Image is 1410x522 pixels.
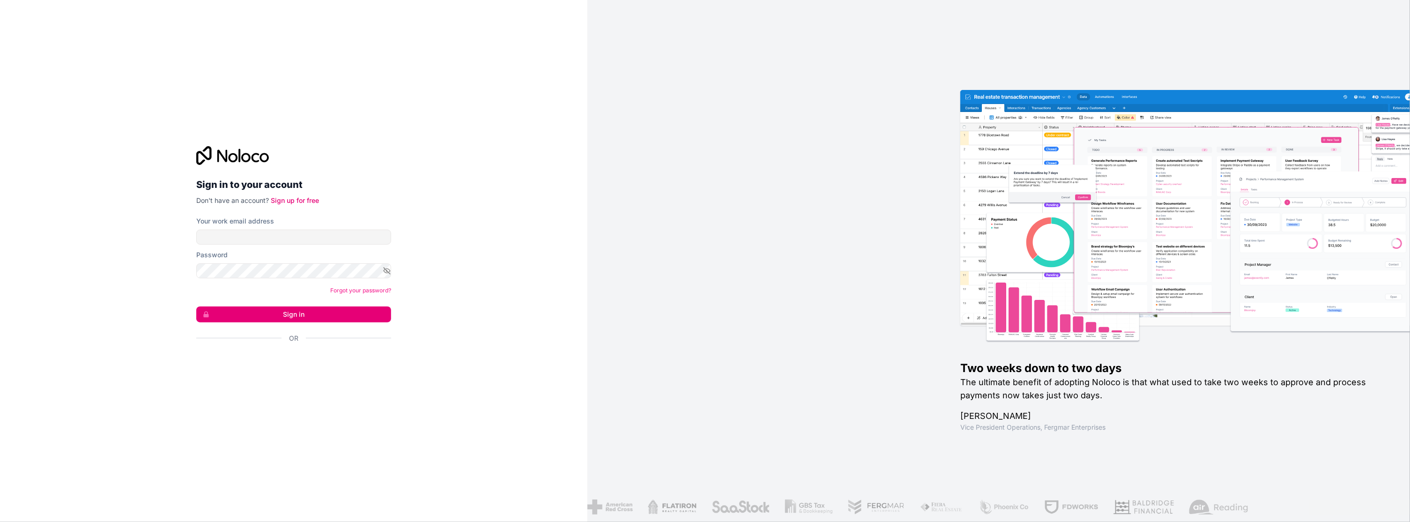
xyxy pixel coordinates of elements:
[196,306,391,322] button: Sign in
[330,287,391,294] a: Forgot your password?
[783,500,831,515] img: /assets/gbstax-C-GtDUiK.png
[960,361,1380,376] h1: Two weeks down to two days
[918,500,962,515] img: /assets/fiera-fwj2N5v4.png
[196,216,274,226] label: Your work email address
[196,230,391,245] input: Email address
[271,196,319,204] a: Sign up for free
[1187,500,1247,515] img: /assets/airreading-FwAmRzSr.png
[1112,500,1173,515] img: /assets/baldridge-DxmPIwAm.png
[977,500,1027,515] img: /assets/phoenix-BREaitsQ.png
[192,353,388,374] iframe: Google 계정으로 로그인 버튼
[709,500,768,515] img: /assets/saastock-C6Zbiodz.png
[586,500,631,515] img: /assets/american-red-cross-BAupjrZR.png
[646,500,695,515] img: /assets/flatiron-C8eUkumj.png
[289,334,298,343] span: Or
[1042,500,1097,515] img: /assets/fdworks-Bi04fVtw.png
[196,250,228,260] label: Password
[846,500,903,515] img: /assets/fergmar-CudnrXN5.png
[960,423,1380,432] h1: Vice President Operations , Fergmar Enterprises
[960,410,1380,423] h1: [PERSON_NAME]
[960,376,1380,402] h2: The ultimate benefit of adopting Noloco is that what used to take two weeks to approve and proces...
[196,263,391,278] input: Password
[196,176,391,193] h2: Sign in to your account
[196,196,269,204] span: Don't have an account?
